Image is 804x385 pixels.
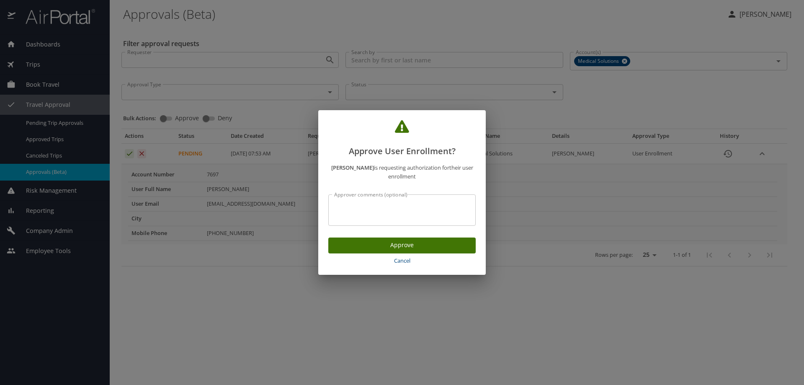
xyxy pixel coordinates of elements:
span: Cancel [332,256,472,266]
span: Approve [335,240,469,251]
p: is requesting authorization for their user enrollment [328,163,476,181]
strong: [PERSON_NAME] [331,164,374,171]
h2: Approve User Enrollment? [328,120,476,158]
button: Approve [328,238,476,254]
button: Cancel [328,253,476,268]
